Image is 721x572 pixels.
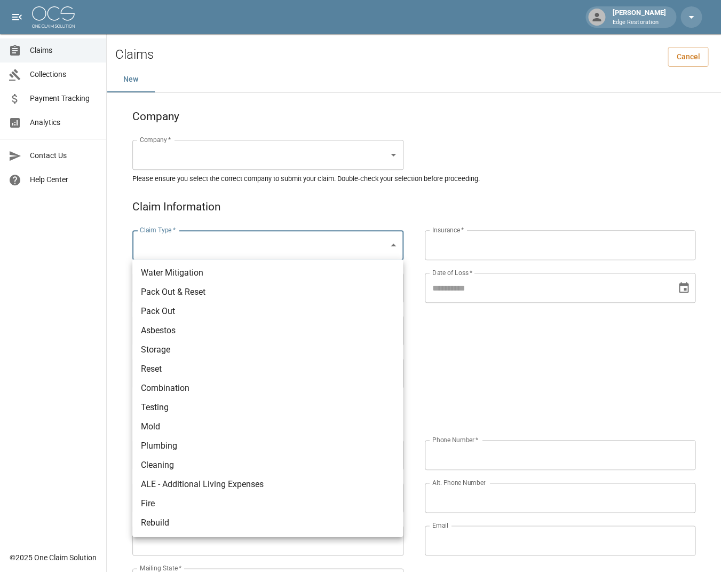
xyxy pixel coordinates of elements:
li: Asbestos [132,321,403,340]
li: Testing [132,398,403,417]
li: Rebuild [132,513,403,532]
li: Storage [132,340,403,359]
li: Plumbing [132,436,403,456]
li: Fire [132,494,403,513]
li: Reset [132,359,403,379]
li: Mold [132,417,403,436]
li: Combination [132,379,403,398]
li: Pack Out & Reset [132,283,403,302]
li: Water Mitigation [132,263,403,283]
li: ALE - Additional Living Expenses [132,475,403,494]
li: Pack Out [132,302,403,321]
li: Cleaning [132,456,403,475]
